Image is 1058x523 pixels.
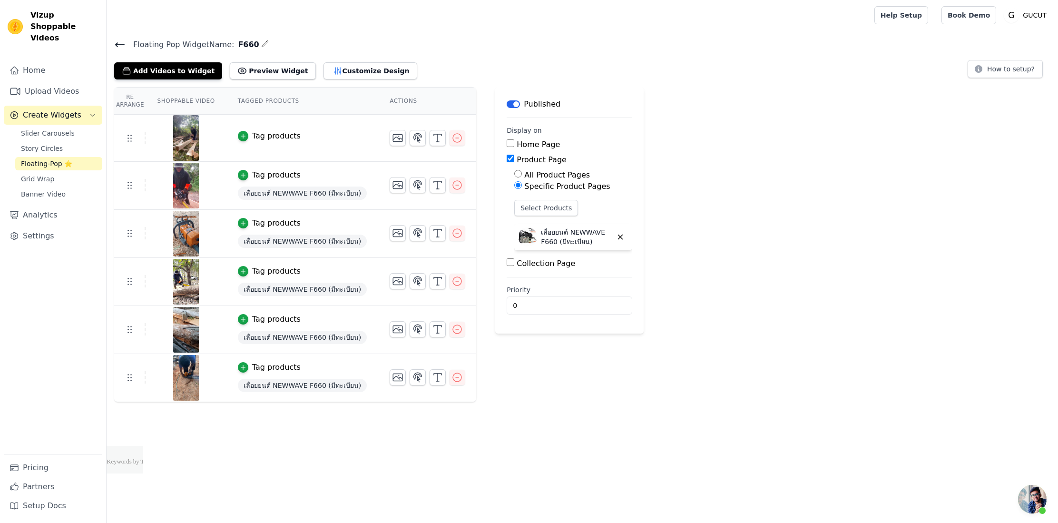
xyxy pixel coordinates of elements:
[507,285,632,295] label: Priority
[21,159,72,168] span: Floating-Pop ⭐
[96,55,104,63] img: tab_keywords_by_traffic_grey.svg
[146,88,226,115] th: Shoppable Video
[238,314,301,325] button: Tag products
[15,25,23,32] img: website_grey.svg
[173,211,199,257] img: vizup-images-ca71.png
[390,177,406,193] button: Change Thumbnail
[173,259,199,305] img: vizup-images-d62f.png
[252,362,301,373] div: Tag products
[173,163,199,208] img: vizup-images-0d8c.png
[173,307,199,353] img: vizup-images-725c.png
[4,61,102,80] a: Home
[390,130,406,146] button: Change Thumbnail
[4,458,102,477] a: Pricing
[15,172,102,186] a: Grid Wrap
[518,227,537,247] img: เลื่อยยนต์ NEWWAVE F660 (มีทะเบียน)
[15,157,102,170] a: Floating-Pop ⭐
[1004,7,1050,24] button: G GUCUT
[4,206,102,225] a: Analytics
[21,144,63,153] span: Story Circles
[517,259,575,268] label: Collection Page
[4,477,102,496] a: Partners
[114,88,146,115] th: Re Arrange
[21,128,75,138] span: Slider Carousels
[126,39,234,50] span: Floating Pop Widget Name:
[23,109,81,121] span: Create Widgets
[234,39,259,50] span: F660
[4,106,102,125] button: Create Widgets
[15,15,23,23] img: logo_orange.svg
[507,126,542,135] legend: Display on
[107,56,157,62] div: Keywords by Traffic
[238,362,301,373] button: Tag products
[238,283,367,296] span: เลื่อยยนต์ NEWWAVE F660 (มีทะเบียน)
[28,55,35,63] img: tab_domain_overview_orange.svg
[1019,7,1050,24] p: GUCUT
[252,314,301,325] div: Tag products
[238,235,367,248] span: เลื่อยยนต์ NEWWAVE F660 (มีทะเบียน)
[517,155,567,164] label: Product Page
[390,225,406,241] button: Change Thumbnail
[390,321,406,337] button: Change Thumbnail
[517,140,560,149] label: Home Page
[252,266,301,277] div: Tag products
[238,187,367,200] span: เลื่อยยนต์ NEWWAVE F660 (มีทะเบียน)
[4,82,102,101] a: Upload Videos
[524,170,590,179] label: All Product Pages
[1018,485,1047,513] div: คำแนะนำเมื่อวางเมาส์เหนือปุ่มเปิด
[21,189,66,199] span: Banner Video
[968,60,1043,78] button: How to setup?
[238,130,301,142] button: Tag products
[25,25,105,32] div: Domain: [DOMAIN_NAME]
[114,62,222,79] button: Add Videos to Widget
[514,200,578,216] button: Select Products
[173,115,199,161] img: tn-3f241bdc4f3f42cb920efee7c285412b.png
[230,62,315,79] button: Preview Widget
[4,227,102,246] a: Settings
[30,10,98,44] span: Vizup Shoppable Videos
[21,174,54,184] span: Grid Wrap
[261,38,269,51] div: Edit Name
[38,56,85,62] div: Domain Overview
[378,88,476,115] th: Actions
[15,142,102,155] a: Story Circles
[524,182,610,191] label: Specific Product Pages
[8,19,23,34] img: Vizup
[226,88,378,115] th: Tagged Products
[390,273,406,289] button: Change Thumbnail
[238,379,367,392] span: เลื่อยยนต์ NEWWAVE F660 (มีทะเบียน)
[238,331,367,344] span: เลื่อยยนต์ NEWWAVE F660 (มีทะเบียน)
[874,6,928,24] a: Help Setup
[173,355,199,401] img: vizup-images-5bac.png
[541,227,612,247] p: เลื่อยยนต์ NEWWAVE F660 (มีทะเบียน)
[238,266,301,277] button: Tag products
[27,15,47,23] div: v 4.0.25
[612,229,628,245] button: Delete widget
[323,62,417,79] button: Customize Design
[252,169,301,181] div: Tag products
[252,217,301,229] div: Tag products
[4,496,102,515] a: Setup Docs
[524,99,560,110] p: Published
[238,217,301,229] button: Tag products
[238,169,301,181] button: Tag products
[15,187,102,201] a: Banner Video
[968,67,1043,76] a: How to setup?
[1009,10,1015,20] text: G
[941,6,996,24] a: Book Demo
[390,369,406,385] button: Change Thumbnail
[252,130,301,142] div: Tag products
[15,127,102,140] a: Slider Carousels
